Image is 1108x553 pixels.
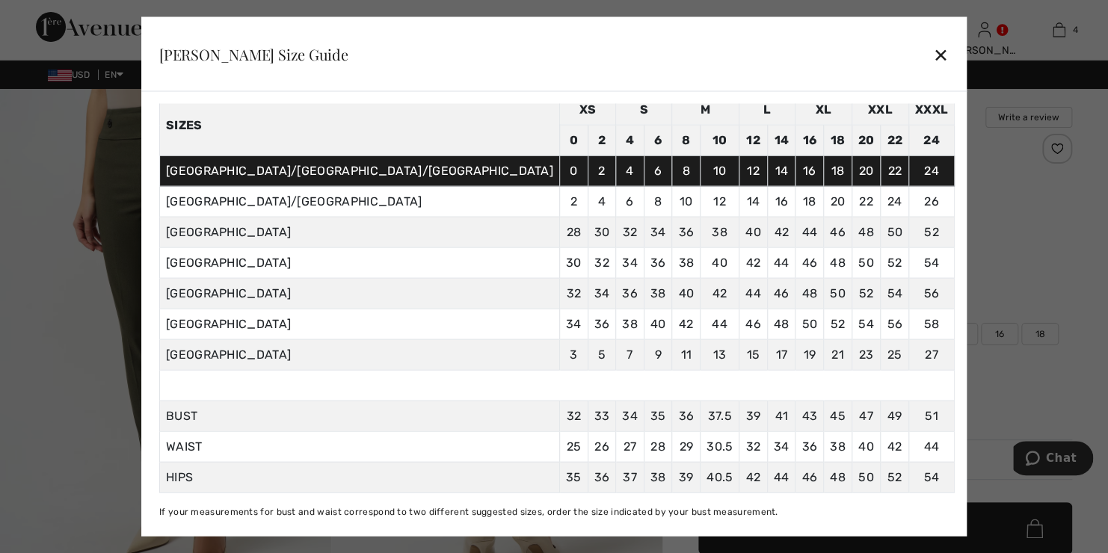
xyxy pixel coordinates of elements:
[830,439,846,454] span: 38
[700,309,739,339] td: 44
[707,439,733,454] span: 30.5
[801,470,817,484] span: 46
[908,309,954,339] td: 58
[159,217,559,247] td: [GEOGRAPHIC_DATA]
[823,186,852,217] td: 20
[739,309,768,339] td: 46
[707,409,731,423] span: 37.5
[767,339,795,370] td: 17
[881,217,909,247] td: 50
[739,155,768,186] td: 12
[616,339,644,370] td: 7
[588,155,616,186] td: 2
[159,339,559,370] td: [GEOGRAPHIC_DATA]
[644,155,672,186] td: 6
[908,186,954,217] td: 26
[887,470,902,484] span: 52
[739,278,768,309] td: 44
[707,470,733,484] span: 40.5
[739,125,768,155] td: 12
[672,278,701,309] td: 40
[588,309,616,339] td: 36
[908,278,954,309] td: 56
[588,186,616,217] td: 4
[908,217,954,247] td: 52
[746,439,761,454] span: 32
[881,125,909,155] td: 22
[774,470,790,484] span: 44
[650,409,666,423] span: 35
[908,125,954,155] td: 24
[795,217,824,247] td: 44
[559,155,588,186] td: 0
[672,217,701,247] td: 36
[881,339,909,370] td: 25
[908,247,954,278] td: 54
[908,155,954,186] td: 24
[559,339,588,370] td: 3
[823,278,852,309] td: 50
[594,470,610,484] span: 36
[588,217,616,247] td: 30
[852,217,881,247] td: 48
[616,186,644,217] td: 6
[672,94,739,125] td: M
[616,155,644,186] td: 4
[933,38,949,69] div: ✕
[908,339,954,370] td: 27
[795,278,824,309] td: 48
[823,217,852,247] td: 46
[678,409,694,423] span: 36
[159,431,559,462] td: WAIST
[881,155,909,186] td: 22
[672,247,701,278] td: 38
[644,217,672,247] td: 34
[823,339,852,370] td: 21
[559,125,588,155] td: 0
[679,439,693,454] span: 29
[672,125,701,155] td: 8
[881,309,909,339] td: 56
[159,462,559,492] td: HIPS
[33,10,64,24] span: Chat
[767,278,795,309] td: 46
[159,278,559,309] td: [GEOGRAPHIC_DATA]
[159,155,559,186] td: [GEOGRAPHIC_DATA]/[GEOGRAPHIC_DATA]/[GEOGRAPHIC_DATA]
[795,309,824,339] td: 50
[795,247,824,278] td: 46
[616,94,672,125] td: S
[739,339,768,370] td: 15
[881,186,909,217] td: 24
[858,470,874,484] span: 50
[739,186,768,217] td: 14
[795,125,824,155] td: 16
[650,439,665,454] span: 28
[159,309,559,339] td: [GEOGRAPHIC_DATA]
[767,186,795,217] td: 16
[746,409,761,423] span: 39
[566,470,582,484] span: 35
[767,125,795,155] td: 14
[823,125,852,155] td: 18
[700,339,739,370] td: 13
[616,278,644,309] td: 36
[672,339,701,370] td: 11
[700,155,739,186] td: 10
[830,470,846,484] span: 48
[795,155,824,186] td: 16
[624,439,637,454] span: 27
[775,409,788,423] span: 41
[700,125,739,155] td: 10
[159,505,955,519] div: If your measurements for bust and waist correspond to two different suggested sizes, order the si...
[622,409,638,423] span: 34
[852,186,881,217] td: 22
[852,309,881,339] td: 54
[801,439,817,454] span: 36
[823,309,852,339] td: 52
[616,247,644,278] td: 34
[795,94,852,125] td: XL
[644,186,672,217] td: 8
[830,409,846,423] span: 45
[159,46,348,61] div: [PERSON_NAME] Size Guide
[924,470,940,484] span: 54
